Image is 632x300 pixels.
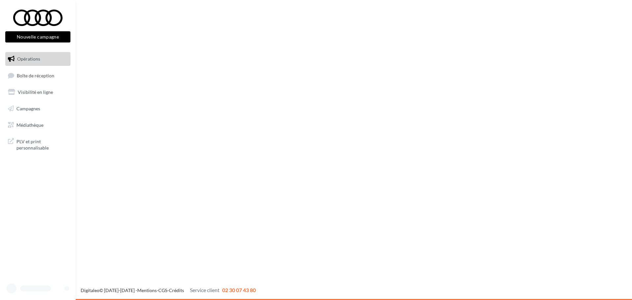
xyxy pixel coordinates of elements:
a: Campagnes [4,102,72,116]
span: 02 30 07 43 80 [222,287,256,293]
a: Visibilité en ligne [4,85,72,99]
span: Campagnes [16,106,40,111]
span: © [DATE]-[DATE] - - - [81,287,256,293]
button: Nouvelle campagne [5,31,70,42]
a: Mentions [137,287,157,293]
span: Médiathèque [16,122,43,127]
span: Visibilité en ligne [18,89,53,95]
span: Opérations [17,56,40,62]
span: PLV et print personnalisable [16,137,68,151]
span: Boîte de réception [17,72,54,78]
a: Boîte de réception [4,68,72,83]
a: Opérations [4,52,72,66]
a: Crédits [169,287,184,293]
a: PLV et print personnalisable [4,134,72,154]
span: Service client [190,287,220,293]
a: Médiathèque [4,118,72,132]
a: CGS [158,287,167,293]
a: Digitaleo [81,287,99,293]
